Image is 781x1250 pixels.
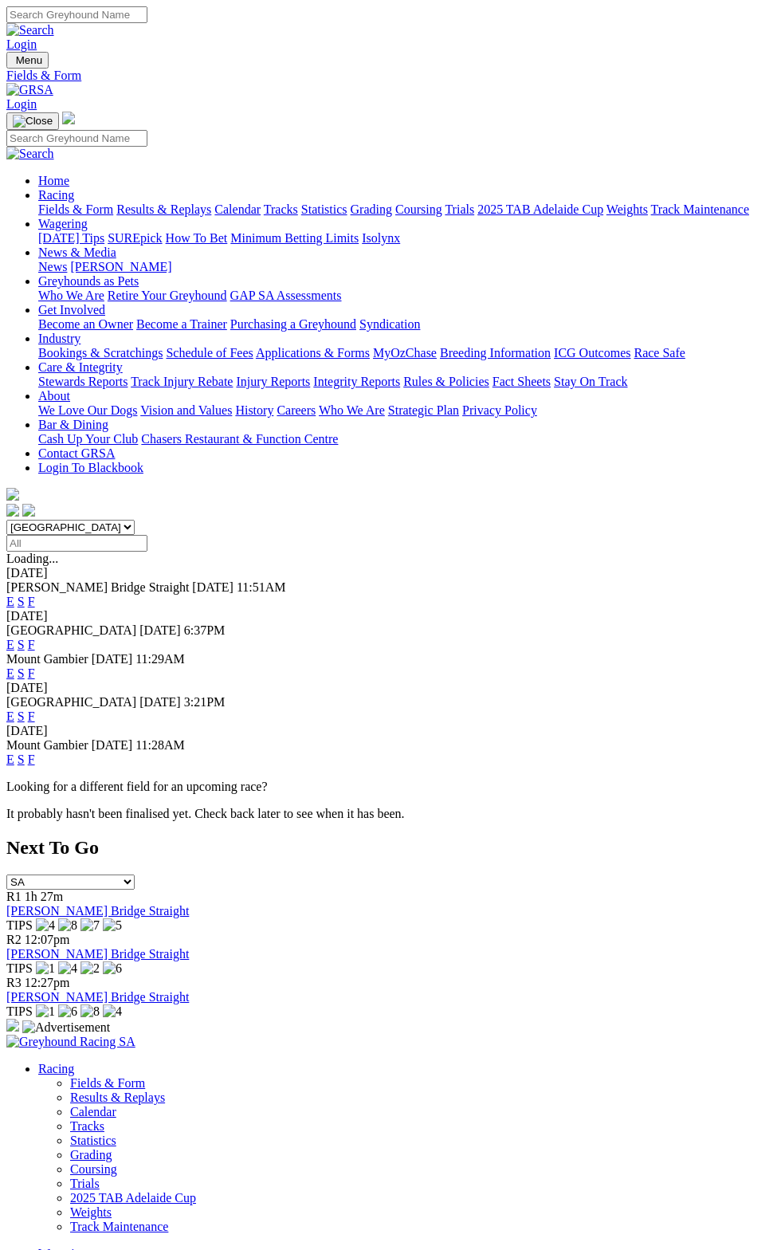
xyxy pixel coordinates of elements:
[38,260,67,273] a: News
[22,1020,110,1035] img: Advertisement
[38,403,137,417] a: We Love Our Dogs
[139,623,181,637] span: [DATE]
[214,202,261,216] a: Calendar
[6,52,49,69] button: Toggle navigation
[70,260,171,273] a: [PERSON_NAME]
[38,317,775,332] div: Get Involved
[103,918,122,933] img: 5
[116,202,211,216] a: Results & Replays
[135,652,185,666] span: 11:29AM
[6,595,14,608] a: E
[6,112,59,130] button: Toggle navigation
[70,1134,116,1147] a: Statistics
[38,346,775,360] div: Industry
[554,375,627,388] a: Stay On Track
[237,580,286,594] span: 11:51AM
[58,961,77,976] img: 4
[38,461,143,474] a: Login To Blackbook
[440,346,551,360] a: Breeding Information
[38,174,69,187] a: Home
[36,961,55,976] img: 1
[38,303,105,316] a: Get Involved
[6,552,58,565] span: Loading...
[58,918,77,933] img: 8
[554,346,630,360] a: ICG Outcomes
[6,904,189,918] a: [PERSON_NAME] Bridge Straight
[6,807,405,820] partial: It probably hasn't been finalised yet. Check back later to see when it has been.
[6,976,22,989] span: R3
[38,375,128,388] a: Stewards Reports
[103,961,122,976] img: 6
[28,753,35,766] a: F
[139,695,181,709] span: [DATE]
[6,580,189,594] span: [PERSON_NAME] Bridge Straight
[6,780,775,794] p: Looking for a different field for an upcoming race?
[6,695,136,709] span: [GEOGRAPHIC_DATA]
[70,1148,112,1162] a: Grading
[184,623,226,637] span: 6:37PM
[70,1091,165,1104] a: Results & Replays
[25,933,70,946] span: 12:07pm
[6,918,33,932] span: TIPS
[6,933,22,946] span: R2
[16,54,42,66] span: Menu
[606,202,648,216] a: Weights
[38,375,775,389] div: Care & Integrity
[6,890,22,903] span: R1
[18,710,25,723] a: S
[135,738,185,752] span: 11:28AM
[359,317,420,331] a: Syndication
[493,375,551,388] a: Fact Sheets
[103,1004,122,1019] img: 4
[319,403,385,417] a: Who We Are
[28,666,35,680] a: F
[230,317,356,331] a: Purchasing a Greyhound
[277,403,316,417] a: Careers
[22,504,35,517] img: twitter.svg
[38,1062,74,1075] a: Racing
[70,1076,145,1090] a: Fields & Form
[70,1162,117,1176] a: Coursing
[38,403,775,418] div: About
[28,638,35,651] a: F
[6,69,775,83] a: Fields & Form
[6,652,88,666] span: Mount Gambier
[38,432,138,446] a: Cash Up Your Club
[36,918,55,933] img: 4
[108,231,162,245] a: SUREpick
[80,918,100,933] img: 7
[70,1177,100,1190] a: Trials
[38,217,88,230] a: Wagering
[70,1191,196,1205] a: 2025 TAB Adelaide Cup
[136,317,227,331] a: Become a Trainer
[6,681,775,695] div: [DATE]
[38,260,775,274] div: News & Media
[373,346,437,360] a: MyOzChase
[58,1004,77,1019] img: 6
[38,188,74,202] a: Racing
[38,202,113,216] a: Fields & Form
[80,1004,100,1019] img: 8
[38,274,139,288] a: Greyhounds as Pets
[6,488,19,501] img: logo-grsa-white.png
[256,346,370,360] a: Applications & Forms
[6,710,14,723] a: E
[18,595,25,608] a: S
[388,403,459,417] a: Strategic Plan
[6,738,88,752] span: Mount Gambier
[166,346,253,360] a: Schedule of Fees
[6,990,189,1004] a: [PERSON_NAME] Bridge Straight
[6,504,19,517] img: facebook.svg
[6,1035,135,1049] img: Greyhound Racing SA
[403,375,489,388] a: Rules & Policies
[362,231,400,245] a: Isolynx
[184,695,226,709] span: 3:21PM
[28,710,35,723] a: F
[192,580,234,594] span: [DATE]
[70,1105,116,1118] a: Calendar
[6,753,14,766] a: E
[38,317,133,331] a: Become an Owner
[6,837,775,859] h2: Next To Go
[38,360,123,374] a: Care & Integrity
